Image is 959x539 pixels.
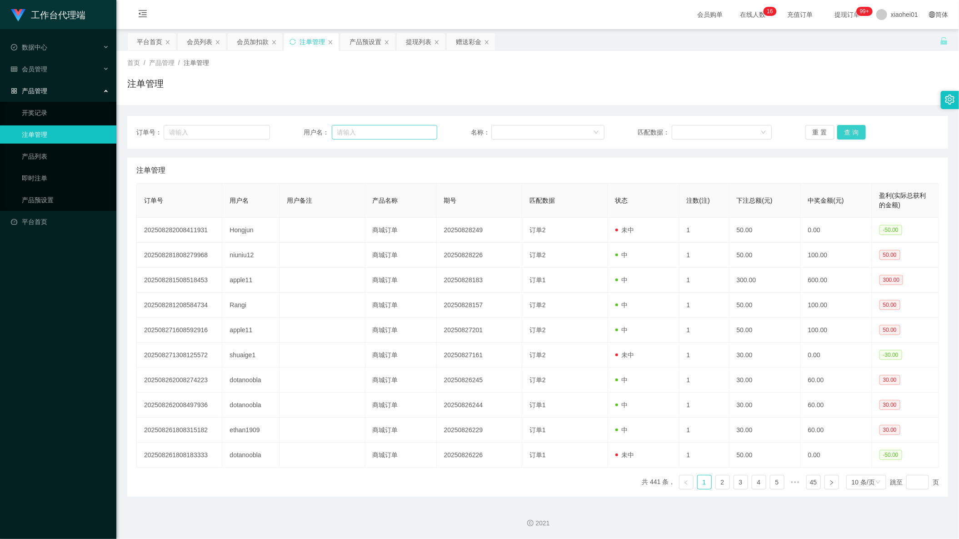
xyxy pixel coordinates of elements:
a: 3 [734,475,748,489]
td: 1 [679,368,729,393]
p: 1 [767,7,770,16]
span: 订单1 [529,276,546,284]
div: 赠送彩金 [456,33,481,50]
span: 用户名： [304,128,332,137]
i: 图标: appstore-o [11,88,17,94]
td: 60.00 [801,393,872,418]
span: 提现订单 [830,11,864,18]
li: 4 [752,475,766,489]
td: 0.00 [801,443,872,468]
span: 订单2 [529,301,546,309]
td: 50.00 [729,218,801,243]
td: 50.00 [729,443,801,468]
a: 产品预设置 [22,191,109,209]
td: 1 [679,268,729,293]
td: apple11 [222,318,280,343]
div: 会员列表 [187,33,212,50]
td: Rangi [222,293,280,318]
li: 上一页 [679,475,694,489]
td: 30.00 [729,368,801,393]
td: 1 [679,443,729,468]
i: 图标: down [761,130,766,136]
a: 2 [716,475,729,489]
span: 名称： [471,128,491,137]
span: 50.00 [879,325,900,335]
td: 202508281208584734 [137,293,222,318]
td: 50.00 [729,293,801,318]
span: -30.00 [879,350,902,360]
td: 0.00 [801,343,872,368]
td: ethan1909 [222,418,280,443]
span: 用户备注 [287,197,312,204]
span: 未中 [615,351,634,359]
div: 10 条/页 [852,475,875,489]
td: 商城订单 [365,218,437,243]
li: 45 [806,475,821,489]
i: 图标: global [929,11,935,18]
td: 1 [679,343,729,368]
button: 重 置 [805,125,834,140]
td: 商城订单 [365,418,437,443]
span: 30.00 [879,425,900,435]
span: 注单管理 [184,59,209,66]
span: 中 [615,426,628,434]
td: 1 [679,218,729,243]
span: 充值订单 [783,11,817,18]
td: 20250827201 [437,318,522,343]
td: 1 [679,418,729,443]
td: 60.00 [801,418,872,443]
span: 30.00 [879,400,900,410]
div: 跳至 页 [890,475,939,489]
span: -50.00 [879,225,902,235]
td: 60.00 [801,368,872,393]
div: 会员加扣款 [237,33,269,50]
span: 盈利(实际总获利的金额) [879,192,926,209]
td: 30.00 [729,343,801,368]
i: 图标: setting [945,95,955,105]
i: 图标: close [215,40,220,45]
span: 中 [615,301,628,309]
span: 订单2 [529,226,546,234]
td: 202508281508518453 [137,268,222,293]
div: 2021 [124,519,952,528]
input: 请输入 [332,125,438,140]
div: 平台首页 [137,33,162,50]
span: 用户名 [230,197,249,204]
i: 图标: right [829,480,834,485]
td: 600.00 [801,268,872,293]
a: 工作台代理端 [11,11,85,18]
i: 图标: table [11,66,17,72]
span: 订单号 [144,197,163,204]
td: 20250828183 [437,268,522,293]
p: 6 [770,7,773,16]
td: 1 [679,318,729,343]
td: 202508262008274223 [137,368,222,393]
span: 下注总额(元) [737,197,773,204]
span: 数据中心 [11,44,47,51]
span: 订单2 [529,376,546,384]
td: 1 [679,243,729,268]
span: 中 [615,276,628,284]
span: 订单2 [529,251,546,259]
span: 会员管理 [11,65,47,73]
i: 图标: check-circle-o [11,44,17,50]
i: 图标: copyright [527,520,534,526]
span: 50.00 [879,300,900,310]
span: 在线人数 [735,11,770,18]
span: 30.00 [879,375,900,385]
a: 5 [770,475,784,489]
i: 图标: close [484,40,489,45]
td: 1 [679,393,729,418]
h1: 工作台代理端 [31,0,85,30]
td: 20250826245 [437,368,522,393]
button: 查 询 [837,125,866,140]
td: 100.00 [801,293,872,318]
span: 产品名称 [373,197,398,204]
td: 商城订单 [365,393,437,418]
span: / [144,59,145,66]
a: 1 [698,475,711,489]
td: 202508281808279968 [137,243,222,268]
span: 订单1 [529,401,546,409]
td: 20250828157 [437,293,522,318]
a: 4 [752,475,766,489]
